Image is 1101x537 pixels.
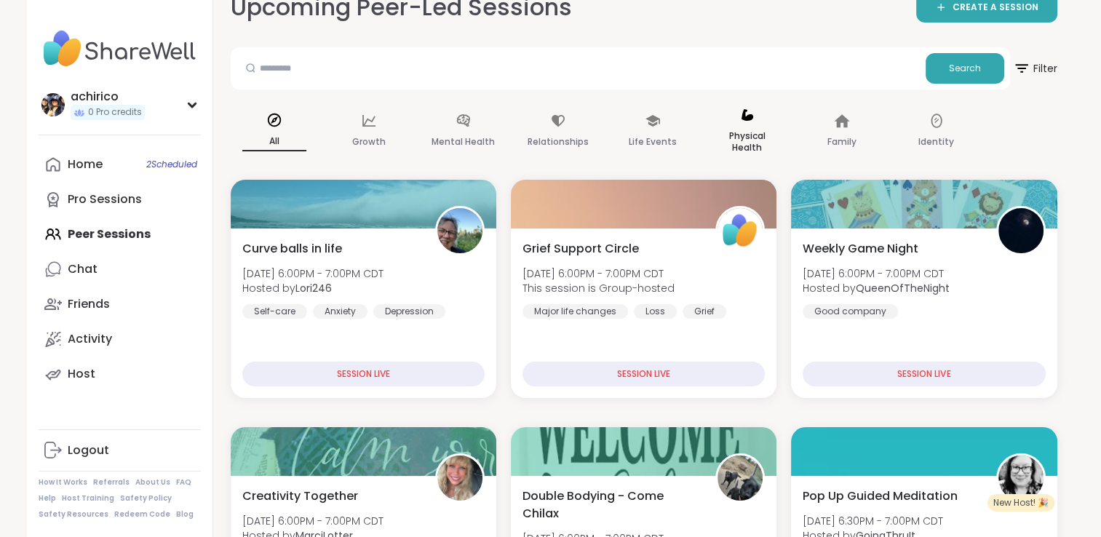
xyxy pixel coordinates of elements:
[856,281,950,295] b: QueenOfTheNight
[437,208,482,253] img: Lori246
[683,304,726,319] div: Grief
[718,208,763,253] img: ShareWell
[803,304,898,319] div: Good company
[949,62,981,75] span: Search
[242,240,342,258] span: Curve balls in life
[176,509,194,520] a: Blog
[522,488,699,522] span: Double Bodying - Come Chilax
[39,433,201,468] a: Logout
[39,493,56,504] a: Help
[352,133,386,151] p: Growth
[242,304,307,319] div: Self-care
[998,208,1044,253] img: QueenOfTheNight
[373,304,445,319] div: Depression
[135,477,170,488] a: About Us
[146,159,197,170] span: 2 Scheduled
[437,456,482,501] img: MarciLotter
[803,281,950,295] span: Hosted by
[953,1,1038,14] span: CREATE A SESSION
[1013,51,1057,86] span: Filter
[68,296,110,312] div: Friends
[39,287,201,322] a: Friends
[41,93,65,116] img: achirico
[242,488,358,505] span: Creativity Together
[432,133,495,151] p: Mental Health
[39,357,201,391] a: Host
[522,304,628,319] div: Major life changes
[68,331,112,347] div: Activity
[176,477,191,488] a: FAQ
[39,509,108,520] a: Safety Resources
[998,456,1044,501] img: GoingThruIt
[803,488,958,505] span: Pop Up Guided Meditation
[68,156,103,172] div: Home
[68,191,142,207] div: Pro Sessions
[522,362,765,386] div: SESSION LIVE
[39,322,201,357] a: Activity
[718,456,763,501] img: Amie89
[295,281,332,295] b: Lori246
[918,133,954,151] p: Identity
[93,477,130,488] a: Referrals
[39,477,87,488] a: How It Works
[242,132,306,151] p: All
[803,240,918,258] span: Weekly Game Night
[68,366,95,382] div: Host
[634,304,677,319] div: Loss
[71,89,145,105] div: achirico
[715,127,779,156] p: Physical Health
[803,514,943,528] span: [DATE] 6:30PM - 7:00PM CDT
[528,133,589,151] p: Relationships
[313,304,367,319] div: Anxiety
[522,281,675,295] span: This session is Group-hosted
[39,23,201,74] img: ShareWell Nav Logo
[522,266,675,281] span: [DATE] 6:00PM - 7:00PM CDT
[827,133,856,151] p: Family
[926,53,1004,84] button: Search
[987,494,1054,512] div: New Host! 🎉
[120,493,172,504] a: Safety Policy
[242,281,383,295] span: Hosted by
[803,362,1045,386] div: SESSION LIVE
[1013,47,1057,89] button: Filter
[39,147,201,182] a: Home2Scheduled
[39,252,201,287] a: Chat
[68,261,98,277] div: Chat
[522,240,639,258] span: Grief Support Circle
[242,362,485,386] div: SESSION LIVE
[62,493,114,504] a: Host Training
[39,182,201,217] a: Pro Sessions
[114,509,170,520] a: Redeem Code
[242,266,383,281] span: [DATE] 6:00PM - 7:00PM CDT
[629,133,677,151] p: Life Events
[88,106,142,119] span: 0 Pro credits
[242,514,383,528] span: [DATE] 6:00PM - 7:00PM CDT
[68,442,109,458] div: Logout
[803,266,950,281] span: [DATE] 6:00PM - 7:00PM CDT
